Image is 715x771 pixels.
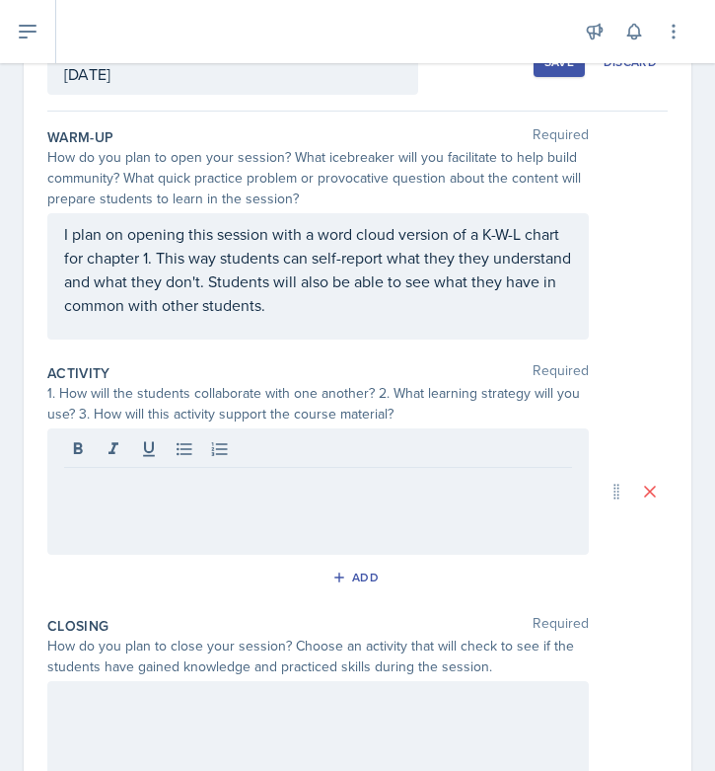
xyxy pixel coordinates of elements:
[336,570,379,585] div: Add
[533,127,589,147] span: Required
[64,222,572,317] p: I plan on opening this session with a word cloud version of a K-W-L chart for chapter 1. This way...
[47,363,110,383] label: Activity
[47,636,589,677] div: How do you plan to close your session? Choose an activity that will check to see if the students ...
[533,363,589,383] span: Required
[533,616,589,636] span: Required
[47,383,589,424] div: 1. How will the students collaborate with one another? 2. What learning strategy will you use? 3....
[47,147,589,209] div: How do you plan to open your session? What icebreaker will you facilitate to help build community...
[325,563,390,592] button: Add
[47,127,113,147] label: Warm-Up
[47,616,108,636] label: Closing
